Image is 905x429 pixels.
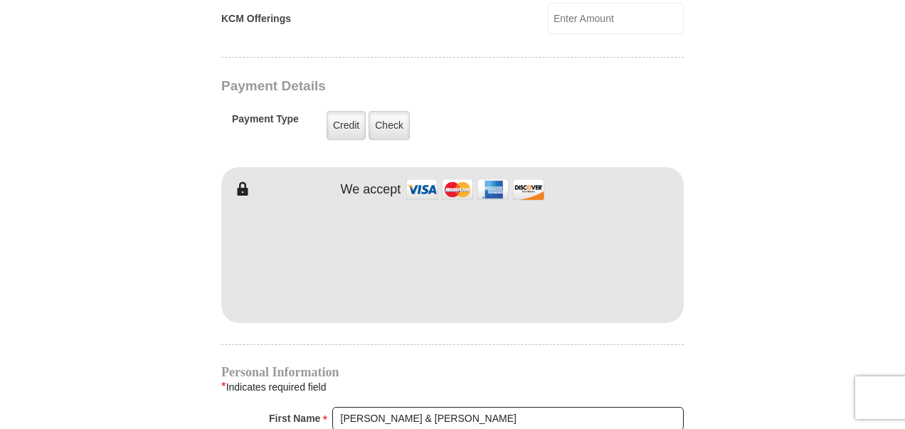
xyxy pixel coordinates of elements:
[221,78,584,95] h3: Payment Details
[232,113,299,132] h5: Payment Type
[369,111,410,140] label: Check
[269,408,320,428] strong: First Name
[221,366,684,378] h4: Personal Information
[404,174,546,205] img: credit cards accepted
[341,182,401,198] h4: We accept
[548,3,684,34] input: Enter Amount
[327,111,366,140] label: Credit
[221,378,684,396] div: Indicates required field
[221,11,291,26] label: KCM Offerings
